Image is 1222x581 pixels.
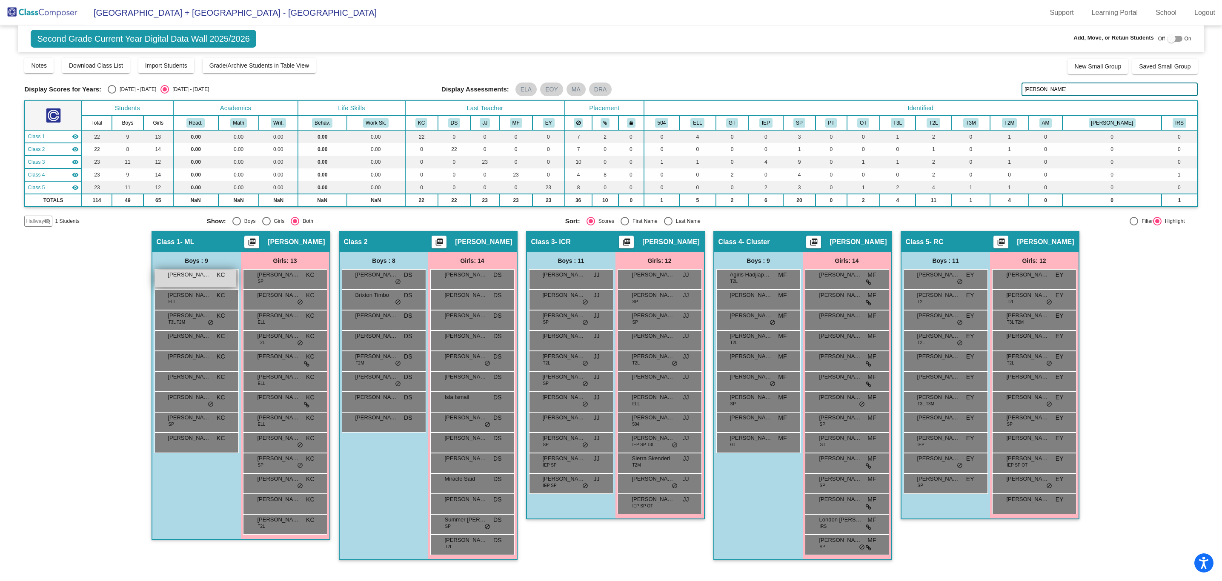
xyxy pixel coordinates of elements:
[1073,34,1154,42] span: Add, Move, or Retain Students
[31,62,47,69] span: Notes
[510,118,522,128] button: MF
[716,130,749,143] td: 0
[783,143,815,156] td: 1
[499,143,532,156] td: 0
[783,130,815,143] td: 3
[25,156,81,168] td: Jessica Jodogne - ICR
[1162,156,1197,168] td: 0
[644,194,679,207] td: 1
[499,130,532,143] td: 0
[82,156,112,168] td: 23
[28,171,45,179] span: Class 4
[816,168,847,181] td: 0
[793,118,805,128] button: SP
[1029,156,1062,168] td: 0
[470,181,499,194] td: 0
[716,143,749,156] td: 0
[25,143,81,156] td: Denise Shea - No Class Name
[816,194,847,207] td: 0
[679,156,716,168] td: 1
[1039,118,1052,128] button: AM
[298,130,346,143] td: 0.00
[543,118,555,128] button: EY
[241,217,256,225] div: Boys
[880,168,916,181] td: 0
[816,156,847,168] td: 0
[565,143,592,156] td: 7
[1162,194,1197,207] td: 1
[169,85,209,93] div: [DATE] - [DATE]
[1162,181,1197,194] td: 0
[690,118,704,128] button: ELL
[116,85,156,93] div: [DATE] - [DATE]
[69,62,123,69] span: Download Class List
[112,181,143,194] td: 11
[825,118,837,128] button: PT
[644,143,679,156] td: 0
[230,118,246,128] button: Math
[85,6,377,20] span: [GEOGRAPHIC_DATA] + [GEOGRAPHIC_DATA] - [GEOGRAPHIC_DATA]
[186,118,205,128] button: Read.
[952,194,990,207] td: 1
[298,156,346,168] td: 0.00
[618,116,644,130] th: Keep with teacher
[1185,35,1191,43] span: On
[655,118,669,128] button: 504
[748,194,783,207] td: 6
[679,143,716,156] td: 0
[28,145,45,153] span: Class 2
[299,217,313,225] div: Both
[952,130,990,143] td: 0
[1162,116,1197,130] th: I&RS
[24,85,101,93] span: Display Scores for Years:
[143,181,173,194] td: 12
[679,116,716,130] th: English Language Learners
[806,236,821,248] button: Print Students Details
[72,184,79,191] mat-icon: visibility
[438,181,471,194] td: 0
[592,181,618,194] td: 0
[405,168,438,181] td: 0
[847,130,880,143] td: 0
[347,194,405,207] td: NaN
[618,156,644,168] td: 0
[1062,116,1162,130] th: Wilson
[847,168,880,181] td: 0
[143,130,173,143] td: 13
[143,156,173,168] td: 12
[1188,6,1222,20] a: Logout
[783,181,815,194] td: 3
[880,116,916,130] th: Tier 3 ELA
[565,181,592,194] td: 8
[880,194,916,207] td: 4
[618,143,644,156] td: 0
[1162,168,1197,181] td: 1
[759,118,773,128] button: IEP
[271,118,286,128] button: Writ.
[592,130,618,143] td: 2
[82,101,173,116] th: Students
[952,156,990,168] td: 0
[1062,130,1162,143] td: 0
[108,85,209,94] mat-radio-group: Select an option
[499,194,532,207] td: 23
[24,58,54,73] button: Notes
[990,130,1029,143] td: 1
[405,156,438,168] td: 0
[438,143,471,156] td: 22
[438,156,471,168] td: 0
[1067,59,1128,74] button: New Small Group
[112,143,143,156] td: 8
[540,83,563,96] mat-chip: EOY
[405,181,438,194] td: 0
[470,116,499,130] th: Jessica Jodogne
[271,217,285,225] div: Girls
[916,156,951,168] td: 2
[112,116,143,130] th: Boys
[847,181,880,194] td: 1
[259,156,298,168] td: 0.00
[679,168,716,181] td: 0
[143,116,173,130] th: Girls
[1089,118,1136,128] button: [PERSON_NAME]
[1029,168,1062,181] td: 0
